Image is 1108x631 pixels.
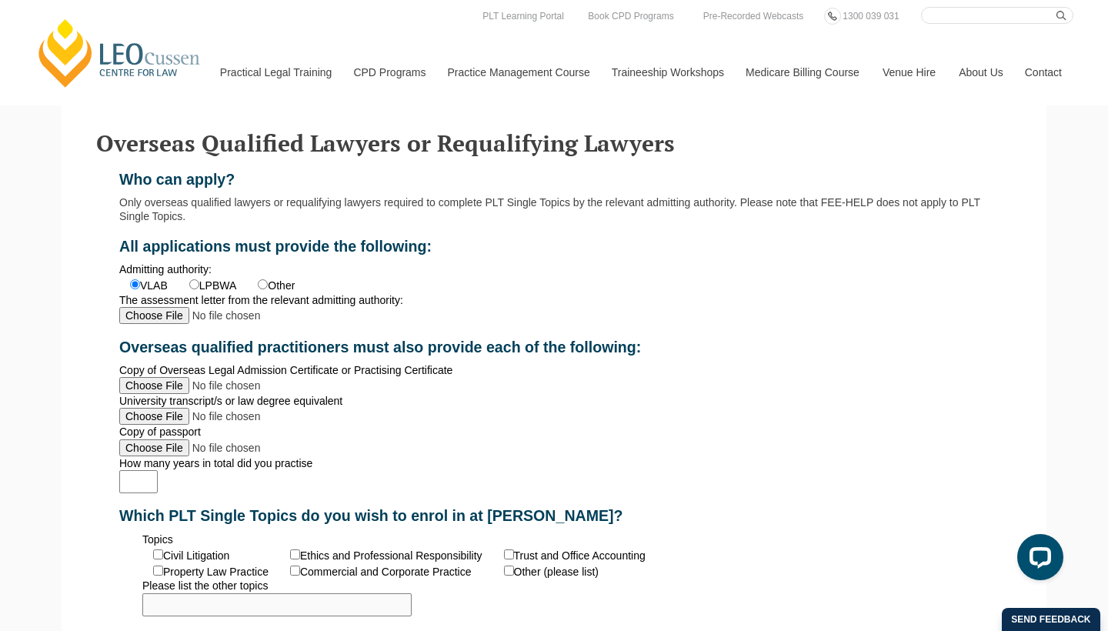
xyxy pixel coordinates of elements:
[199,279,237,292] label: LPBWA
[300,566,472,578] label: Commercial and Corporate Practice
[947,39,1013,105] a: About Us
[119,457,312,469] label: How many years in total did you practise
[163,566,269,578] label: Property Law Practice
[140,279,168,292] label: VLAB
[119,408,323,425] input: University transcript/s or law degree equivalent
[119,377,323,394] input: Copy of Overseas Legal Admission Certificate or Practising Certificate
[142,579,268,592] label: Please list the other topics
[871,39,947,105] a: Venue Hire
[600,39,734,105] a: Traineeship Workshops
[119,239,989,255] h2: All applications must provide the following:
[119,339,989,356] h2: Overseas qualified practitioners must also provide each of the following:
[119,172,989,189] h2: Who can apply?
[584,8,677,25] a: Book CPD Programs
[119,294,403,306] label: The assessment letter from the relevant admitting authority:
[699,8,808,25] a: Pre-Recorded Webcasts
[142,593,412,616] input: Please list the other topics
[163,549,229,562] label: Civil Litigation
[734,39,871,105] a: Medicare Billing Course
[119,470,158,493] input: How many years in total did you practise
[300,549,482,562] label: Ethics and Professional Responsibility
[1013,39,1073,105] a: Contact
[839,8,903,25] a: 1300 039 031
[119,508,989,525] h2: Which PLT Single Topics do you wish to enrol in at [PERSON_NAME]?
[119,439,323,456] input: Copy of passport
[119,364,452,376] label: Copy of Overseas Legal Admission Certificate or Practising Certificate
[514,549,646,562] label: Trust and Office Accounting
[268,279,295,292] label: Other
[96,131,1012,156] h3: Overseas Qualified Lawyers or Requalifying Lawyers
[119,307,323,324] input: The assessment letter from the relevant admitting authority:
[1005,528,1070,593] iframe: LiveChat chat widget
[514,566,599,578] label: Other (please list)
[119,263,212,275] label: Admitting authority:
[479,8,568,25] a: PLT Learning Portal
[119,426,201,438] label: Copy of passport
[142,533,966,579] div: Topics required
[209,39,342,105] a: Practical Legal Training
[142,533,173,546] label: Topics required
[843,11,899,22] span: 1300 039 031
[342,39,436,105] a: CPD Programs
[35,17,205,89] a: [PERSON_NAME] Centre for Law
[119,395,342,407] label: University transcript/s or law degree equivalent
[436,39,600,105] a: Practice Management Course
[119,195,989,223] p: Only overseas qualified lawyers or requalifying lawyers required to complete PLT Single Topics by...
